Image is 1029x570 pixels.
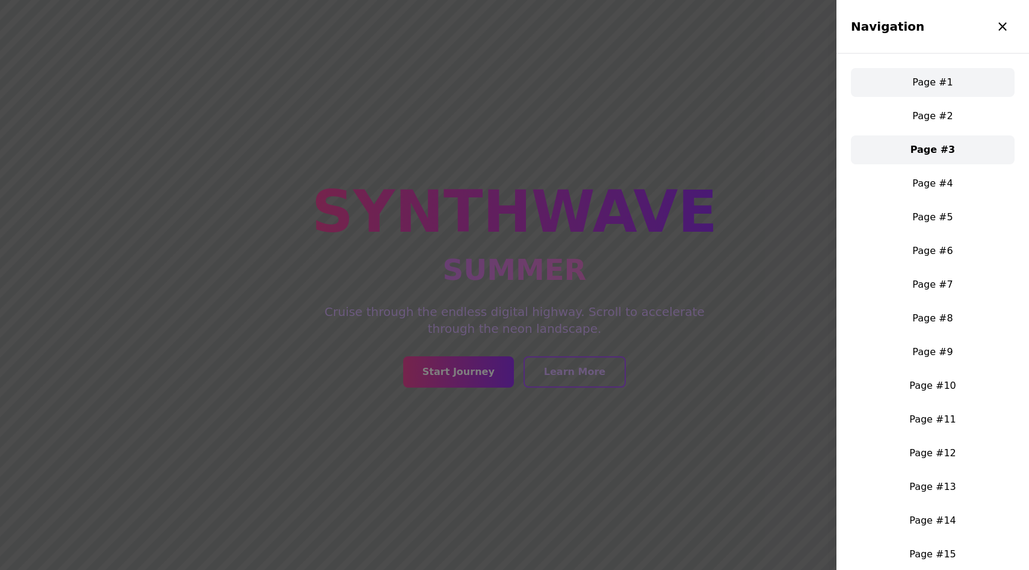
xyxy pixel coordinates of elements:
a: Page #9 [851,338,1015,367]
a: Page #7 [851,270,1015,299]
a: Page #15 [851,540,1015,569]
h2: Navigation [851,18,924,35]
a: Page #4 [851,169,1015,198]
a: Page #8 [851,304,1015,333]
a: Page #13 [851,472,1015,501]
a: Page #14 [851,506,1015,535]
a: Page #12 [851,439,1015,468]
a: Page #10 [851,371,1015,400]
a: Page #11 [851,405,1015,434]
a: Page #1 [851,68,1015,97]
div: × [997,17,1009,36]
a: Page #2 [851,102,1015,131]
button: × [990,14,1015,39]
a: Page #6 [851,237,1015,265]
a: Page #3 [851,135,1015,164]
a: Page #5 [851,203,1015,232]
